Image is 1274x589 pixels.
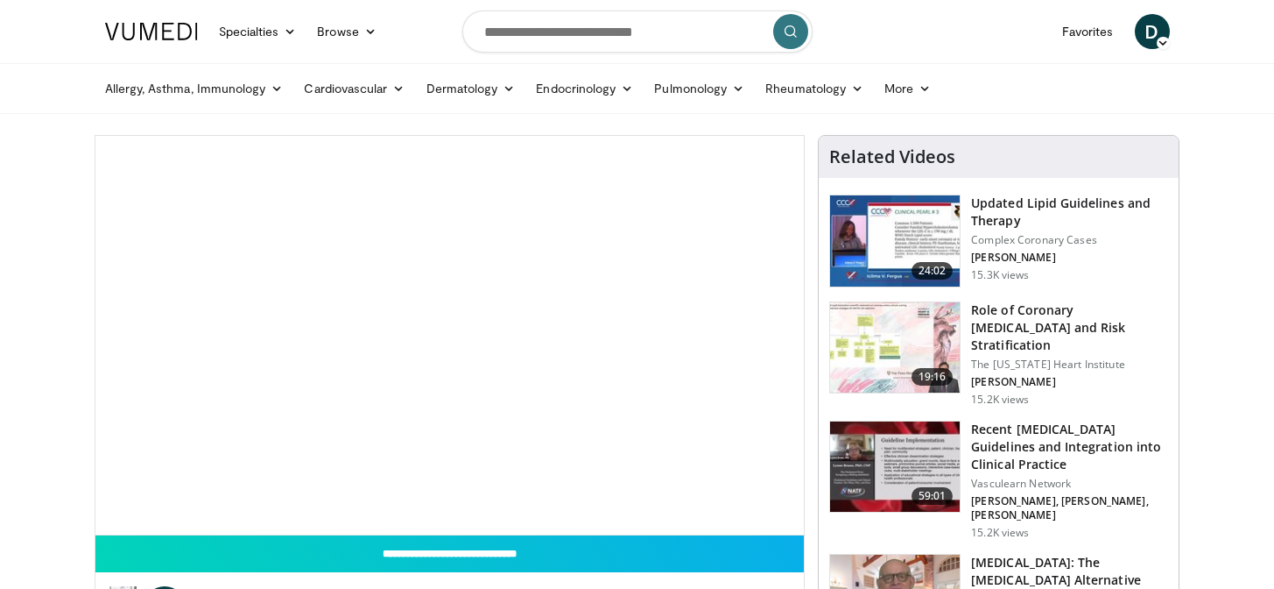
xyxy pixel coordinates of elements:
[293,71,415,106] a: Cardiovascular
[525,71,644,106] a: Endocrinology
[830,195,960,287] img: 77f671eb-9394-4acc-bc78-a9f077f94e00.150x105_q85_crop-smart_upscale.jpg
[971,233,1168,247] p: Complex Coronary Cases
[830,302,960,394] img: 1efa8c99-7b8a-4ab5-a569-1c219ae7bd2c.150x105_q85_crop-smart_upscale.jpg
[105,23,198,40] img: VuMedi Logo
[971,358,1168,372] p: The [US_STATE] Heart Institute
[971,477,1168,491] p: Vasculearn Network
[416,71,526,106] a: Dermatology
[755,71,874,106] a: Rheumatology
[971,526,1029,540] p: 15.2K views
[912,487,954,505] span: 59:01
[971,195,1168,230] h3: Updated Lipid Guidelines and Therapy
[971,421,1168,473] h3: Recent [MEDICAL_DATA] Guidelines and Integration into Clinical Practice
[912,368,954,386] span: 19:16
[644,71,755,106] a: Pulmonology
[829,302,1168,407] a: 19:16 Role of Coronary [MEDICAL_DATA] and Risk Stratification The [US_STATE] Heart Institute [PER...
[971,302,1168,354] h3: Role of Coronary [MEDICAL_DATA] and Risk Stratification
[829,195,1168,287] a: 24:02 Updated Lipid Guidelines and Therapy Complex Coronary Cases [PERSON_NAME] 15.3K views
[208,14,307,49] a: Specialties
[971,393,1029,407] p: 15.2K views
[874,71,941,106] a: More
[829,146,955,167] h4: Related Videos
[306,14,387,49] a: Browse
[95,136,805,536] video-js: Video Player
[1052,14,1124,49] a: Favorites
[971,375,1168,389] p: [PERSON_NAME]
[971,554,1168,589] h3: [MEDICAL_DATA]: The [MEDICAL_DATA] Alternative
[971,251,1168,265] p: [PERSON_NAME]
[912,262,954,280] span: 24:02
[1135,14,1170,49] a: D
[462,11,813,53] input: Search topics, interventions
[971,268,1029,282] p: 15.3K views
[95,71,294,106] a: Allergy, Asthma, Immunology
[829,421,1168,540] a: 59:01 Recent [MEDICAL_DATA] Guidelines and Integration into Clinical Practice Vasculearn Network ...
[830,422,960,513] img: 87825f19-cf4c-4b91-bba1-ce218758c6bb.150x105_q85_crop-smart_upscale.jpg
[971,494,1168,522] p: [PERSON_NAME], [PERSON_NAME], [PERSON_NAME]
